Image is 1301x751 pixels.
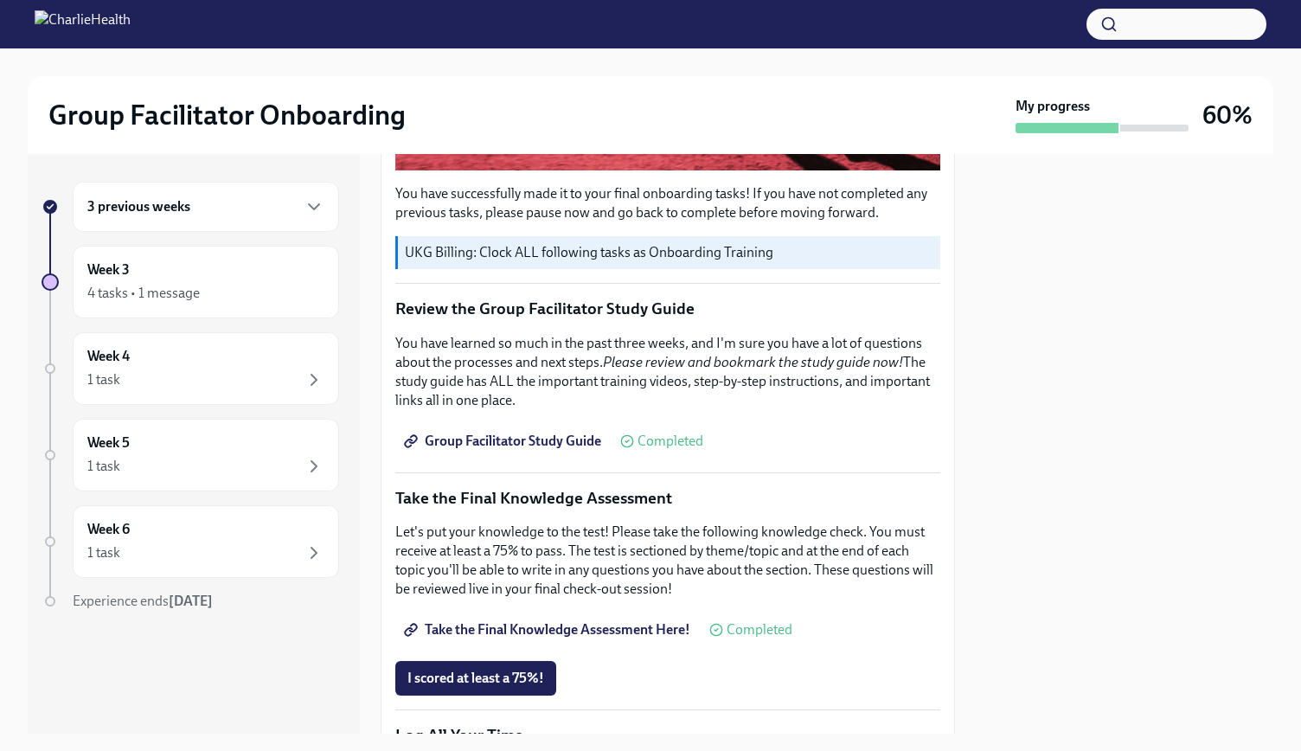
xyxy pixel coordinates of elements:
[395,298,940,320] p: Review the Group Facilitator Study Guide
[169,593,213,609] strong: [DATE]
[638,434,703,448] span: Completed
[405,243,933,262] p: UKG Billing: Clock ALL following tasks as Onboarding Training
[87,260,130,279] h6: Week 3
[87,520,130,539] h6: Week 6
[87,370,120,389] div: 1 task
[42,246,339,318] a: Week 34 tasks • 1 message
[395,613,702,647] a: Take the Final Knowledge Assessment Here!
[35,10,131,38] img: CharlieHealth
[395,661,556,696] button: I scored at least a 75%!
[603,354,903,370] em: Please review and bookmark the study guide now!
[407,433,601,450] span: Group Facilitator Study Guide
[395,334,940,410] p: You have learned so much in the past three weeks, and I'm sure you have a lot of questions about ...
[87,433,130,453] h6: Week 5
[87,197,190,216] h6: 3 previous weeks
[87,347,130,366] h6: Week 4
[1016,97,1090,116] strong: My progress
[87,543,120,562] div: 1 task
[395,184,940,222] p: You have successfully made it to your final onboarding tasks! If you have not completed any previ...
[1202,99,1253,131] h3: 60%
[727,623,792,637] span: Completed
[395,724,940,747] p: Log All Your Time
[87,284,200,303] div: 4 tasks • 1 message
[395,487,940,510] p: Take the Final Knowledge Assessment
[395,424,613,459] a: Group Facilitator Study Guide
[87,457,120,476] div: 1 task
[42,419,339,491] a: Week 51 task
[42,505,339,578] a: Week 61 task
[73,593,213,609] span: Experience ends
[73,182,339,232] div: 3 previous weeks
[407,621,690,639] span: Take the Final Knowledge Assessment Here!
[42,332,339,405] a: Week 41 task
[48,98,406,132] h2: Group Facilitator Onboarding
[395,523,940,599] p: Let's put your knowledge to the test! Please take the following knowledge check. You must receive...
[407,670,544,687] span: I scored at least a 75%!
